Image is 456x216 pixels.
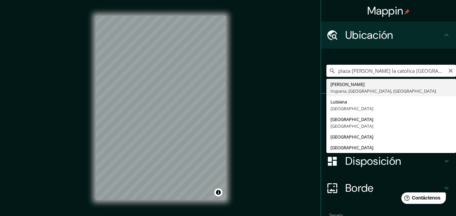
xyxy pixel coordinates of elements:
[396,190,449,209] iframe: Lanzador de widgets de ayuda
[345,28,393,42] font: Ubicación
[214,188,222,196] button: Activar o desactivar atribución
[330,134,373,140] font: [GEOGRAPHIC_DATA]
[330,88,436,94] font: Irupana, [GEOGRAPHIC_DATA], [GEOGRAPHIC_DATA]
[326,65,456,77] input: Elige tu ciudad o zona
[448,67,453,73] button: Claro
[330,123,373,129] font: [GEOGRAPHIC_DATA]
[321,22,456,49] div: Ubicación
[330,116,373,122] font: [GEOGRAPHIC_DATA]
[321,175,456,202] div: Borde
[330,145,373,151] font: [GEOGRAPHIC_DATA]
[321,121,456,148] div: Estilo
[96,16,226,200] canvas: Mapa
[367,4,403,18] font: Mappin
[345,181,374,195] font: Borde
[330,81,365,87] font: [PERSON_NAME]
[321,148,456,175] div: Disposición
[345,154,401,168] font: Disposición
[321,94,456,121] div: Patas
[404,9,410,14] img: pin-icon.png
[330,99,347,105] font: Luisiana
[330,105,373,112] font: [GEOGRAPHIC_DATA]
